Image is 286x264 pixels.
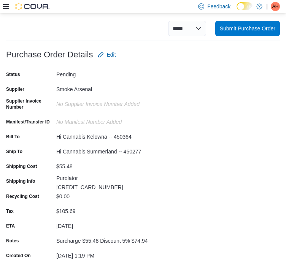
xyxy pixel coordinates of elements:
div: Amy Houle [271,2,280,11]
label: Tax [6,208,14,214]
label: ETA [6,223,15,229]
span: Edit [107,51,116,58]
input: Dark Mode [237,2,253,10]
div: $0.00 [56,190,158,199]
span: Feedback [207,3,230,10]
div: Hi Cannabis Kelowna -- 450364 [56,131,158,140]
span: Dark Mode [237,10,237,11]
p: | [266,2,268,11]
h3: Purchase Order Details [6,50,93,59]
label: Supplier [6,86,24,92]
div: $105.69 [56,205,158,214]
label: Ship To [6,149,22,155]
div: Hi Cannabis Summerland -- 450277 [56,145,158,155]
label: Created On [6,253,31,259]
div: No Supplier Invoice Number added [56,98,158,107]
span: Submit Purchase Order [220,25,275,32]
label: Supplier Invoice Number [6,98,53,110]
button: Edit [95,47,119,62]
div: Smoke Arsenal [56,83,158,92]
label: Shipping Info [6,178,35,184]
label: Recycling Cost [6,193,39,199]
img: Cova [15,3,49,10]
div: [DATE] 1:19 PM [56,250,158,259]
label: Manifest/Transfer ID [6,119,50,125]
label: Status [6,71,20,77]
label: Shipping Cost [6,163,37,169]
label: Bill To [6,134,20,140]
label: Notes [6,238,19,244]
p: [CREDIT_CARD_NUMBER] [56,184,158,190]
span: AH [272,2,279,11]
div: No Manifest Number added [56,116,158,125]
div: Pending [56,68,158,77]
div: [DATE] [56,220,158,229]
button: Submit Purchase Order [215,21,280,36]
div: Surcharge $55.48 Discount 5% $74.94 [56,235,158,244]
div: $55.48 [56,160,158,169]
p: Purolator [56,175,158,181]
